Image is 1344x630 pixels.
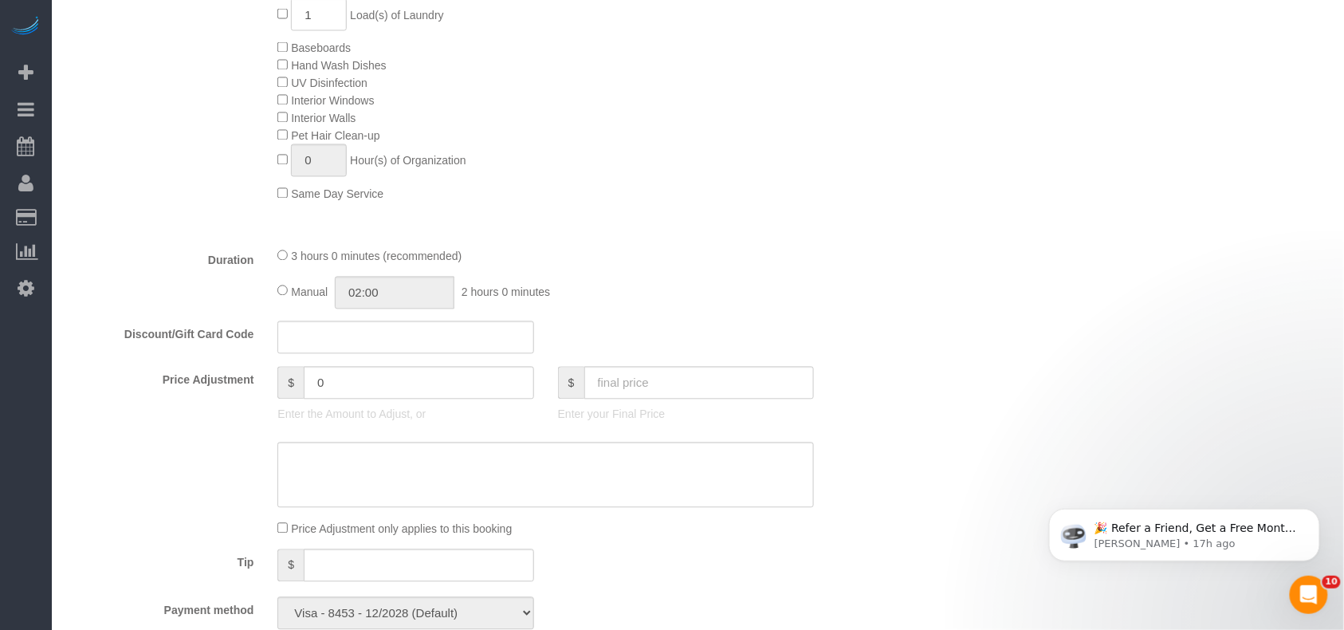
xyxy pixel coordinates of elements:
span: Baseboards [291,42,351,55]
label: Duration [56,247,265,269]
span: 10 [1322,576,1341,589]
span: Same Day Service [291,188,383,201]
span: 3 hours 0 minutes (recommended) [291,250,462,263]
span: Interior Windows [291,95,374,108]
label: Payment method [56,597,265,619]
iframe: Intercom live chat [1290,576,1328,614]
label: Tip [56,549,265,571]
p: Enter your Final Price [558,407,814,423]
label: Discount/Gift Card Code [56,321,265,343]
span: $ [277,367,304,400]
span: Pet Hair Clean-up [291,130,379,143]
span: Load(s) of Laundry [350,9,444,22]
span: Price Adjustment only applies to this booking [291,523,512,536]
span: Hand Wash Dishes [291,60,386,73]
span: UV Disinfection [291,77,367,90]
span: $ [558,367,584,400]
p: Enter the Amount to Adjust, or [277,407,533,423]
span: Interior Walls [291,112,356,125]
input: final price [584,367,815,400]
img: Automaid Logo [10,16,41,38]
span: Hour(s) of Organization [350,155,466,167]
span: $ [277,549,304,582]
label: Price Adjustment [56,367,265,388]
iframe: Intercom notifications message [1025,475,1344,587]
span: Manual [291,285,328,298]
span: 2 hours 0 minutes [462,285,550,298]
